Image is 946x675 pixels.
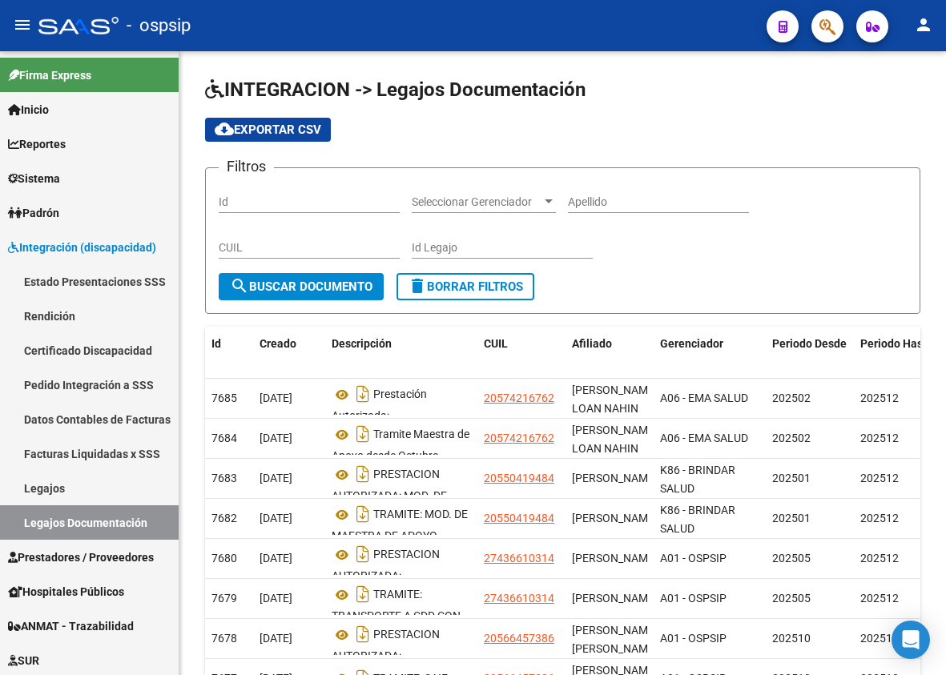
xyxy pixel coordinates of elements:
[205,327,253,380] datatable-header-cell: Id
[332,589,461,641] span: TRAMITE: TRANSPORTE A CDD CON DEP
[860,592,899,605] span: 202512
[660,392,748,404] span: A06 - EMA SALUD
[860,432,899,444] span: 202512
[914,15,933,34] mat-icon: person
[332,548,461,637] span: PRESTACION AUTORIZADA: TRANSPORTE A CDD CON DEP. 12 KM POR DIA. [DATE]-[DATE]
[408,276,427,295] mat-icon: delete
[484,392,554,404] span: 20574216762
[484,512,554,524] span: 20550419484
[660,632,727,645] span: A01 - OSPSIP
[772,512,811,524] span: 202501
[211,592,237,605] span: 7679
[332,428,469,463] span: Tramite Maestra de Apoyo desde Octubre
[572,472,658,484] span: FERNANDEZ BAUTISTA
[892,621,930,659] div: Open Intercom Messenger
[211,432,237,444] span: 7684
[484,592,554,605] span: 27436610314
[260,337,296,350] span: Creado
[352,621,373,647] i: Descargar documento
[654,327,766,380] datatable-header-cell: Gerenciador
[8,170,60,187] span: Sistema
[484,337,508,350] span: CUIL
[219,273,384,300] button: Buscar Documento
[660,464,735,495] span: K86 - BRINDAR SALUD
[260,392,292,404] span: [DATE]
[325,327,477,380] datatable-header-cell: Descripción
[8,652,39,669] span: SUR
[211,337,221,350] span: Id
[332,388,469,459] span: Prestación Autorizada: [PERSON_NAME] de Apoyo. Octubre a [DATE].
[8,135,66,153] span: Reportes
[352,381,373,407] i: Descargar documento
[205,78,586,101] span: INTEGRACION -> Legajos Documentación
[572,624,658,655] span: GONZALEZ VALDEZ LEON FRANCISCO
[230,276,249,295] mat-icon: search
[260,632,292,645] span: [DATE]
[484,552,554,565] span: 27436610314
[566,327,654,380] datatable-header-cell: Afiliado
[211,512,237,524] span: 7682
[352,421,373,447] i: Descargar documento
[772,552,811,565] span: 202505
[211,472,237,484] span: 7683
[211,552,237,565] span: 7680
[260,592,292,605] span: [DATE]
[572,592,658,605] span: BRINGAS MILAGROS ROXANA
[484,472,554,484] span: 20550419484
[8,204,59,222] span: Padrón
[772,472,811,484] span: 202501
[766,327,854,380] datatable-header-cell: Periodo Desde
[772,592,811,605] span: 202505
[772,392,811,404] span: 202502
[260,552,292,565] span: [DATE]
[660,337,723,350] span: Gerenciador
[332,337,392,350] span: Descripción
[860,392,899,404] span: 202512
[260,432,292,444] span: [DATE]
[8,617,134,635] span: ANMAT - Trazabilidad
[8,66,91,84] span: Firma Express
[332,468,447,539] span: PRESTACION AUTORIZADA: MOD. DE MAESTRA DE APOYO. [DATE]-[DATE]
[572,424,658,455] span: VAZQUEZ LOAN NAHIN
[860,552,899,565] span: 202512
[352,461,373,487] i: Descargar documento
[854,327,942,380] datatable-header-cell: Periodo Hasta
[219,155,274,178] h3: Filtros
[660,504,735,535] span: K86 - BRINDAR SALUD
[215,119,234,139] mat-icon: cloud_download
[127,8,191,43] span: - ospsip
[352,541,373,567] i: Descargar documento
[332,508,468,543] span: TRAMITE: MOD. DE MAESTRA DE APOYO
[260,512,292,524] span: [DATE]
[13,15,32,34] mat-icon: menu
[484,432,554,444] span: 20574216762
[572,384,658,415] span: VAZQUEZ LOAN NAHIN
[772,337,847,350] span: Periodo Desde
[860,337,933,350] span: Periodo Hasta
[253,327,325,380] datatable-header-cell: Creado
[8,101,49,119] span: Inicio
[215,123,321,137] span: Exportar CSV
[860,632,899,645] span: 202512
[572,337,612,350] span: Afiliado
[205,118,331,142] button: Exportar CSV
[660,552,727,565] span: A01 - OSPSIP
[772,432,811,444] span: 202502
[572,552,658,565] span: BRINGAS MILAGROS ROXANA
[660,592,727,605] span: A01 - OSPSIP
[860,472,899,484] span: 202512
[352,581,373,607] i: Descargar documento
[772,632,811,645] span: 202510
[230,279,372,294] span: Buscar Documento
[572,512,658,524] span: FERNANDEZ BAUTISTA
[397,273,534,300] button: Borrar Filtros
[660,432,748,444] span: A06 - EMA SALUD
[211,632,237,645] span: 7678
[408,279,523,294] span: Borrar Filtros
[211,392,237,404] span: 7685
[352,501,373,527] i: Descargar documento
[860,512,899,524] span: 202512
[260,472,292,484] span: [DATE]
[477,327,566,380] datatable-header-cell: CUIL
[8,239,156,256] span: Integración (discapacidad)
